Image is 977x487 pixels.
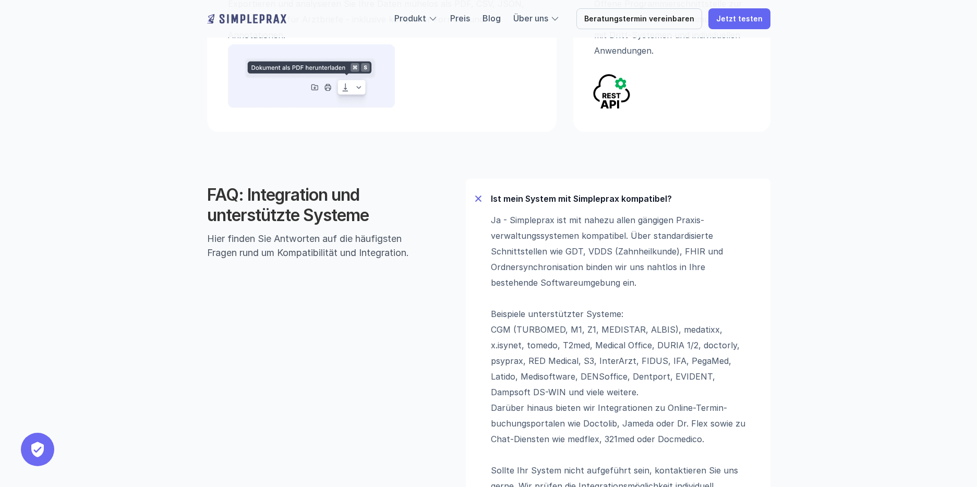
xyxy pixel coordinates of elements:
[483,13,501,23] a: Blog
[513,13,548,23] a: Über uns
[576,8,702,29] a: Beratungstermin vereinbaren
[394,13,426,23] a: Produkt
[450,13,470,23] a: Preis
[207,232,432,260] p: Hier finden Sie Antworten auf die häufigsten Fragen rund um Kompatibilität und Integration.
[584,15,694,23] p: Beratungstermin vereinbaren
[207,185,432,225] h2: FAQ: Integration und unterstützte Systeme
[708,8,770,29] a: Jetzt testen
[228,44,395,111] img: Grafikausschnit aus der Anwendung, die das Herunterladen in verschiedenen Dateiformaten zeigt
[716,15,763,23] p: Jetzt testen
[491,193,762,204] p: Ist mein System mit Simpleprax kompatibel?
